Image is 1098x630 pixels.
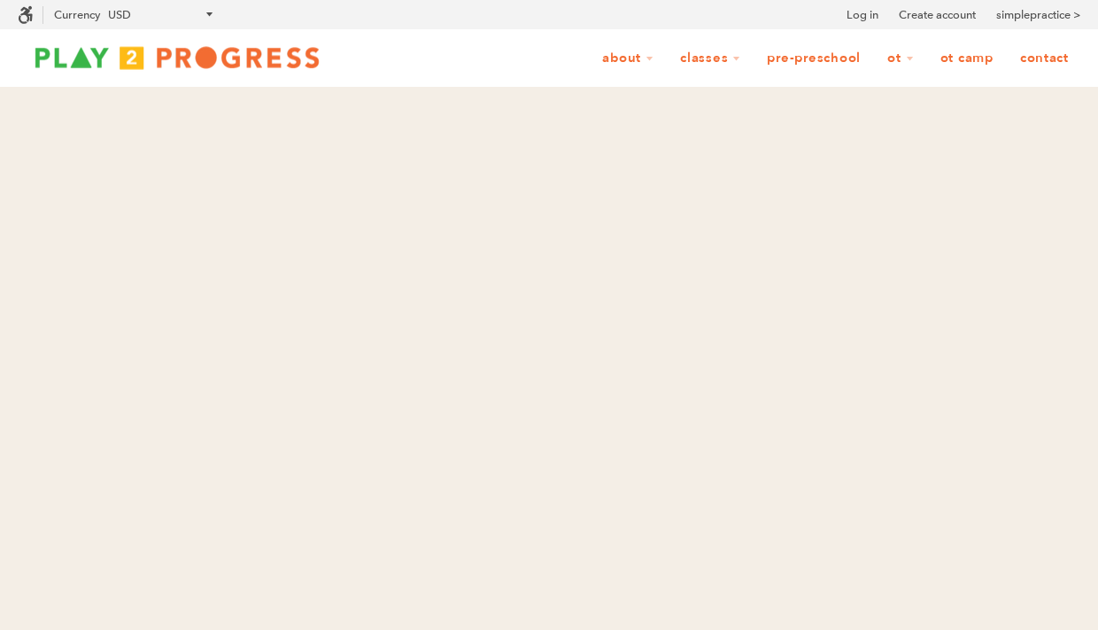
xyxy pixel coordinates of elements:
[929,42,1005,75] a: OT Camp
[899,6,976,24] a: Create account
[876,42,925,75] a: OT
[847,6,878,24] a: Log in
[591,42,665,75] a: About
[669,42,752,75] a: Classes
[54,8,100,21] label: Currency
[755,42,872,75] a: Pre-Preschool
[1009,42,1080,75] a: Contact
[18,40,336,75] img: Play2Progress logo
[996,6,1080,24] a: simplepractice >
